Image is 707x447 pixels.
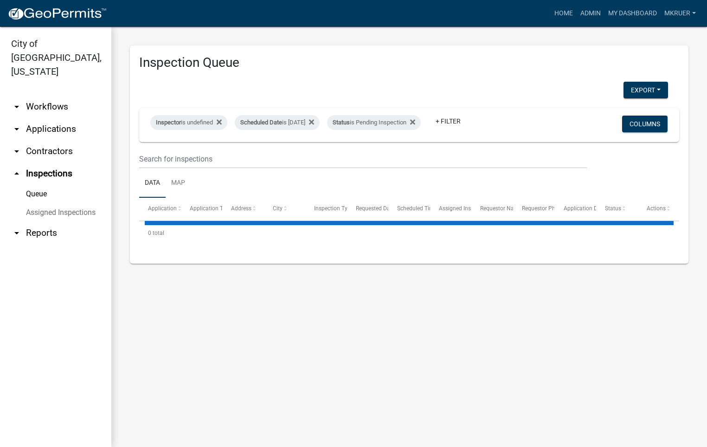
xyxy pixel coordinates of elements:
[522,205,565,212] span: Requestor Phone
[305,198,347,220] datatable-header-cell: Inspection Type
[622,116,668,132] button: Columns
[240,119,282,126] span: Scheduled Date
[623,82,668,98] button: Export
[554,198,596,220] datatable-header-cell: Application Description
[513,198,555,220] datatable-header-cell: Requestor Phone
[397,205,437,212] span: Scheduled Time
[139,168,166,198] a: Data
[235,115,320,130] div: is [DATE]
[264,198,306,220] datatable-header-cell: City
[150,115,227,130] div: is undefined
[139,221,679,245] div: 0 total
[347,198,389,220] datatable-header-cell: Requested Date
[439,205,487,212] span: Assigned Inspector
[231,205,251,212] span: Address
[11,146,22,157] i: arrow_drop_down
[604,5,661,22] a: My Dashboard
[480,205,522,212] span: Requestor Name
[11,168,22,179] i: arrow_drop_up
[273,205,283,212] span: City
[11,101,22,112] i: arrow_drop_down
[11,123,22,135] i: arrow_drop_down
[148,205,177,212] span: Application
[333,119,350,126] span: Status
[430,198,472,220] datatable-header-cell: Assigned Inspector
[647,205,666,212] span: Actions
[190,205,232,212] span: Application Type
[139,198,181,220] datatable-header-cell: Application
[139,55,679,71] h3: Inspection Queue
[661,5,700,22] a: mkruer
[314,205,353,212] span: Inspection Type
[11,227,22,239] i: arrow_drop_down
[356,205,395,212] span: Requested Date
[596,198,638,220] datatable-header-cell: Status
[156,119,181,126] span: Inspector
[139,149,587,168] input: Search for inspections
[551,5,577,22] a: Home
[637,198,679,220] datatable-header-cell: Actions
[428,113,468,130] a: + Filter
[605,205,621,212] span: Status
[471,198,513,220] datatable-header-cell: Requestor Name
[564,205,622,212] span: Application Description
[388,198,430,220] datatable-header-cell: Scheduled Time
[166,168,191,198] a: Map
[327,115,421,130] div: is Pending Inspection
[222,198,264,220] datatable-header-cell: Address
[181,198,223,220] datatable-header-cell: Application Type
[577,5,604,22] a: Admin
